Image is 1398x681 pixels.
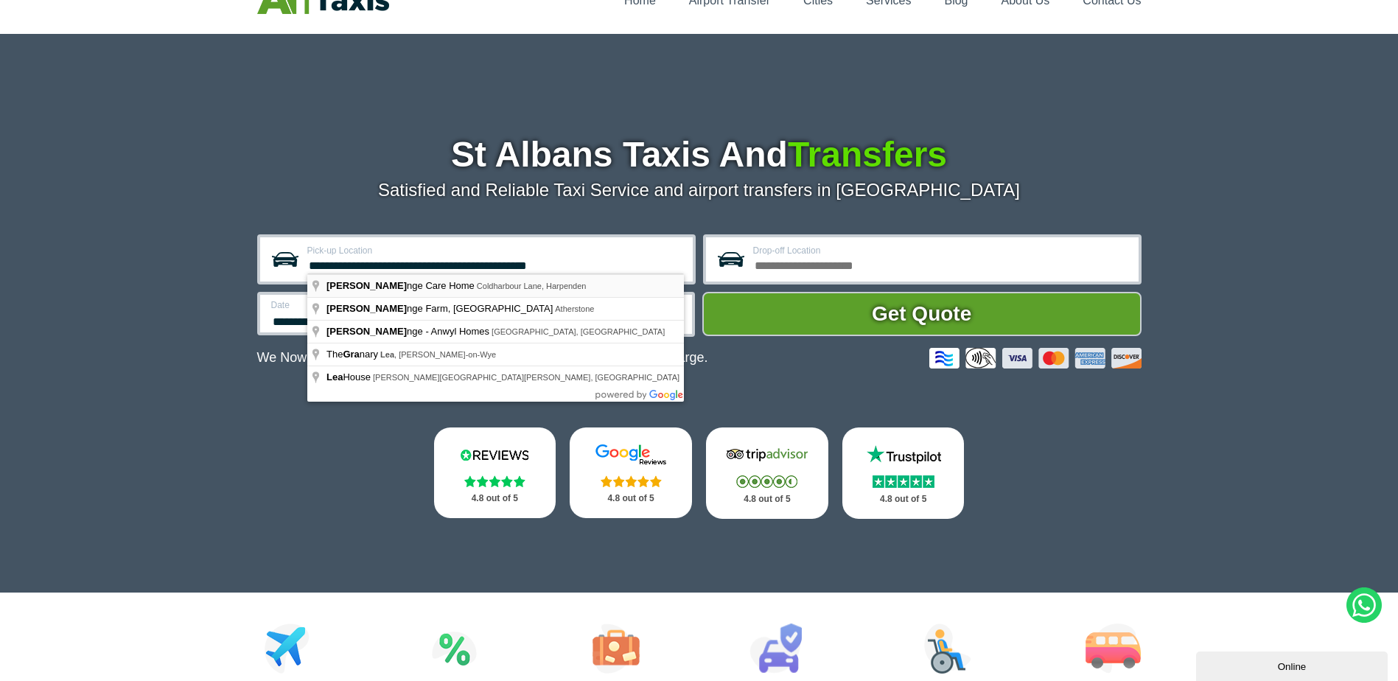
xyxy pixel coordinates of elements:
[570,427,692,518] a: Google Stars 4.8 out of 5
[326,280,477,291] span: nge Care Home
[873,475,934,488] img: Stars
[555,304,594,313] span: Atherstone
[450,489,540,508] p: 4.8 out of 5
[706,427,828,519] a: Tripadvisor Stars 4.8 out of 5
[1086,624,1141,674] img: Minibus
[1196,649,1391,681] iframe: chat widget
[723,444,811,466] img: Tripadvisor
[326,371,373,383] span: House
[307,246,684,255] label: Pick-up Location
[593,624,640,674] img: Tours
[601,475,662,487] img: Stars
[380,350,496,359] span: , [PERSON_NAME]-on-Wye
[702,292,1142,336] button: Get Quote
[859,490,948,509] p: 4.8 out of 5
[326,303,407,314] span: [PERSON_NAME]
[271,301,461,310] label: Date
[464,475,525,487] img: Stars
[788,135,947,174] span: Transfers
[492,327,665,336] span: [GEOGRAPHIC_DATA], [GEOGRAPHIC_DATA]
[343,349,359,360] span: Gra
[586,489,676,508] p: 4.8 out of 5
[736,475,797,488] img: Stars
[432,624,477,674] img: Attractions
[265,624,310,674] img: Airport Transfers
[257,350,708,366] p: We Now Accept Card & Contactless Payment In
[859,444,948,466] img: Trustpilot
[326,371,343,383] span: Lea
[380,350,394,359] span: Lea
[326,303,555,314] span: nge Farm, [GEOGRAPHIC_DATA]
[753,246,1130,255] label: Drop-off Location
[257,137,1142,172] h1: St Albans Taxis And
[587,444,675,466] img: Google
[929,348,1142,369] img: Credit And Debit Cards
[842,427,965,519] a: Trustpilot Stars 4.8 out of 5
[326,326,407,337] span: [PERSON_NAME]
[477,282,587,290] span: Coldharbour Lane, Harpenden
[326,280,407,291] span: [PERSON_NAME]
[450,444,539,466] img: Reviews.io
[722,490,812,509] p: 4.8 out of 5
[326,326,492,337] span: nge - Anwyl Homes
[257,180,1142,200] p: Satisfied and Reliable Taxi Service and airport transfers in [GEOGRAPHIC_DATA]
[373,373,679,382] span: [PERSON_NAME][GEOGRAPHIC_DATA][PERSON_NAME], [GEOGRAPHIC_DATA]
[749,624,802,674] img: Car Rental
[924,624,971,674] img: Wheelchair
[326,349,380,360] span: The nary
[434,427,556,518] a: Reviews.io Stars 4.8 out of 5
